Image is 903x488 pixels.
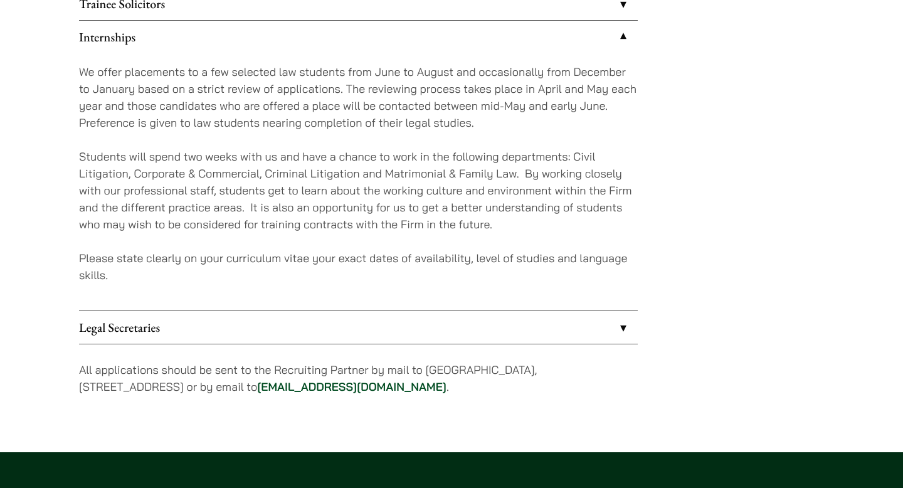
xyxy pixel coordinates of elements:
[79,63,638,131] p: We offer placements to a few selected law students from June to August and occasionally from Dece...
[257,379,446,394] a: [EMAIL_ADDRESS][DOMAIN_NAME]
[79,21,638,53] a: Internships
[79,361,638,395] p: All applications should be sent to the Recruiting Partner by mail to [GEOGRAPHIC_DATA], [STREET_A...
[79,311,638,344] a: Legal Secretaries
[79,250,638,284] p: Please state clearly on your curriculum vitae your exact dates of availability, level of studies ...
[79,53,638,310] div: Internships
[79,148,638,233] p: Students will spend two weeks with us and have a chance to work in the following departments: Civ...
